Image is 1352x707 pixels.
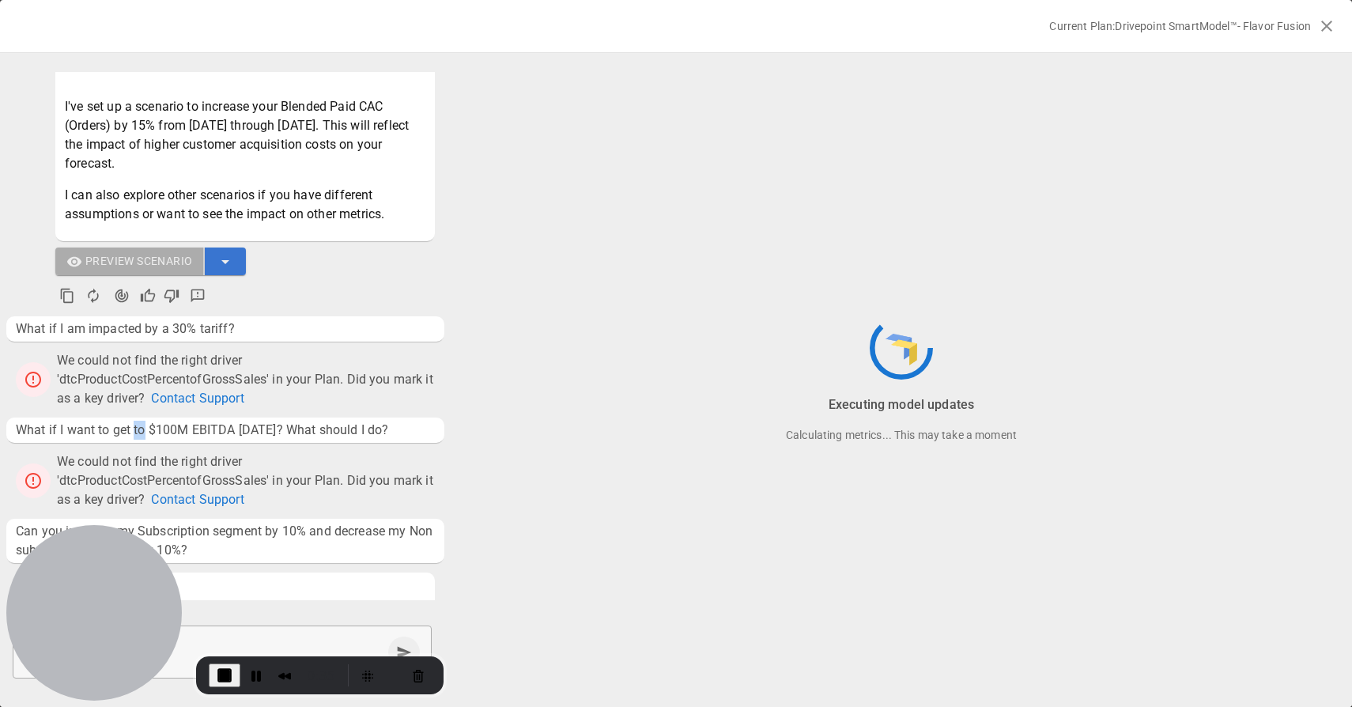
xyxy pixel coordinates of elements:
span: Preview Scenario [85,251,192,271]
span: We could not find the right driver 'dtcProductCostPercentofGrossSales' in your Plan. Did you mark... [57,353,436,406]
p: I can also explore other scenarios if you have different assumptions or want to see the impact on... [65,186,425,224]
span: Can you increase my Subscription segment by 10% and decrease my Non sub segment for DTC by 10%? [16,522,435,560]
span: What if I want to get to $100M EBITDA [DATE]? What should I do? [16,421,435,440]
button: Preview Scenario [55,248,206,276]
button: Regenerate Response [79,282,108,310]
a: Contact Support [151,391,244,406]
button: Agent Changes Data [108,282,136,310]
span: What if I am impacted by a 30% tariff? [16,319,435,338]
a: Contact Support [151,492,244,507]
button: Detailed Feedback [183,282,212,310]
button: Good Response [136,284,160,308]
span: We could not find the right driver 'dtcProductCostPercentofGrossSales' in your Plan. Did you mark... [57,454,436,507]
img: Drivepoint [886,334,917,365]
p: Executing model updates [829,395,974,414]
p: Current Plan: Drivepoint SmartModel™- Flavor Fusion [1049,18,1311,34]
button: Copy to clipboard [55,284,79,308]
p: I've set up a scenario to increase your Blended Paid CAC (Orders) by 15% from [DATE] through [DAT... [65,97,425,173]
p: Calculating metrics... This may take a moment [451,427,1352,444]
button: Bad Response [160,284,183,308]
